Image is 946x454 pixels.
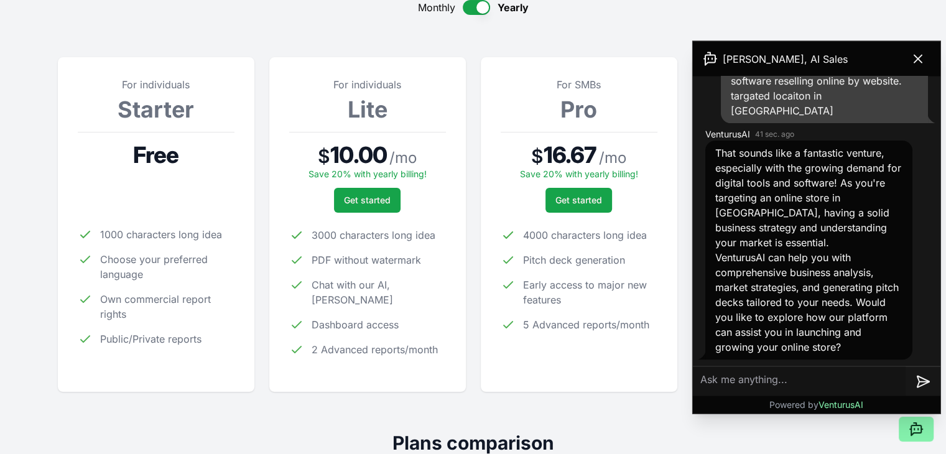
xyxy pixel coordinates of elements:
p: For individuals [78,77,234,92]
p: Powered by [769,399,863,411]
span: Chat with our AI, [PERSON_NAME] [312,277,446,307]
time: 41 sec. ago [755,129,794,139]
span: Get started [555,194,602,206]
span: Public/Private reports [100,331,202,346]
span: Early access to major new features [523,277,657,307]
span: Get started [344,194,391,206]
span: PDF without watermark [312,252,421,267]
span: Save 20% with yearly billing! [520,169,638,179]
span: Dashboard access [312,317,399,332]
p: For SMBs [501,77,657,92]
span: online store, digital tools and premium software reselling online by website. targated locaiton i... [731,60,911,117]
span: [PERSON_NAME], AI Sales [723,52,848,67]
span: $ [531,145,544,167]
span: 2 Advanced reports/month [312,342,438,357]
button: Get started [334,188,401,213]
span: VenturusAI [705,128,750,141]
h3: Starter [78,97,234,122]
span: 4000 characters long idea [523,228,647,243]
span: 16.67 [544,142,597,167]
span: $ [318,145,330,167]
span: 3000 characters long idea [312,228,435,243]
span: VenturusAI [818,399,863,410]
span: Own commercial report rights [100,292,234,322]
span: Pitch deck generation [523,252,625,267]
span: 10.00 [330,142,387,167]
p: For individuals [289,77,446,92]
span: Choose your preferred language [100,252,234,282]
span: Free [133,142,179,167]
h2: Plans comparison [58,432,889,454]
h3: Lite [289,97,446,122]
p: VenturusAI can help you with comprehensive business analysis, market strategies, and generating p... [715,250,902,354]
span: / mo [389,148,417,168]
button: Get started [545,188,612,213]
span: / mo [599,148,626,168]
p: That sounds like a fantastic venture, especially with the growing demand for digital tools and so... [715,146,902,250]
span: 5 Advanced reports/month [523,317,649,332]
h3: Pro [501,97,657,122]
span: Save 20% with yearly billing! [308,169,427,179]
span: 1000 characters long idea [100,227,222,242]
